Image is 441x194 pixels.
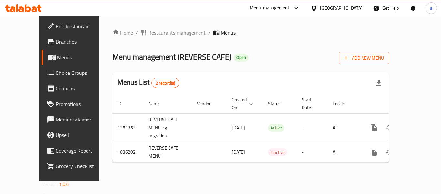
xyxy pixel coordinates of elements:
span: Version: [42,180,58,188]
span: [DATE] [232,148,245,156]
a: Coupons [42,81,113,96]
td: 1251353 [112,113,143,142]
span: Vendor [197,100,219,108]
td: REVERSE CAFE MENU [143,142,192,162]
div: Export file [371,75,386,91]
span: Menus [57,53,108,61]
a: Home [112,29,133,37]
span: Status [268,100,289,108]
td: - [297,113,328,142]
span: Promotions [56,100,108,108]
span: Open [234,55,249,60]
a: Branches [42,34,113,50]
div: Menu-management [250,4,290,12]
span: ID [118,100,130,108]
span: Menu management ( REVERSE CAFE ) [112,50,231,64]
span: Upsell [56,131,108,139]
span: Add New Menu [344,54,384,62]
td: - [297,142,328,162]
a: Choice Groups [42,65,113,81]
span: Inactive [268,149,287,156]
span: Menus [221,29,236,37]
span: Restaurants management [148,29,206,37]
th: Actions [361,94,433,114]
table: enhanced table [112,94,433,163]
span: 2 record(s) [152,80,179,86]
div: Active [268,124,284,132]
td: All [328,113,361,142]
li: / [208,29,210,37]
div: Total records count [151,78,179,88]
td: REVERSE CAFE MENU-cg migration [143,113,192,142]
a: Restaurants management [140,29,206,37]
span: [DATE] [232,123,245,132]
div: Open [234,54,249,62]
button: Add New Menu [339,52,389,64]
button: Change Status [382,120,397,135]
div: [GEOGRAPHIC_DATA] [320,5,363,12]
td: 1036202 [112,142,143,162]
td: All [328,142,361,162]
span: Branches [56,38,108,46]
button: Change Status [382,144,397,160]
span: Menu disclaimer [56,116,108,123]
span: Created On [232,96,255,111]
span: Active [268,124,284,131]
span: Grocery Checklist [56,162,108,170]
span: Coverage Report [56,147,108,154]
h2: Menus List [118,77,179,88]
span: Edit Restaurant [56,22,108,30]
a: Promotions [42,96,113,112]
span: 1.0.0 [59,180,69,188]
span: Choice Groups [56,69,108,77]
a: Menu disclaimer [42,112,113,127]
span: Locale [333,100,353,108]
a: Edit Restaurant [42,18,113,34]
span: Coupons [56,85,108,92]
li: / [136,29,138,37]
span: Start Date [302,96,320,111]
button: more [366,144,382,160]
nav: breadcrumb [112,29,389,37]
span: Name [149,100,168,108]
span: s [430,5,432,12]
a: Upsell [42,127,113,143]
a: Menus [42,50,113,65]
button: more [366,120,382,135]
a: Coverage Report [42,143,113,158]
a: Grocery Checklist [42,158,113,174]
